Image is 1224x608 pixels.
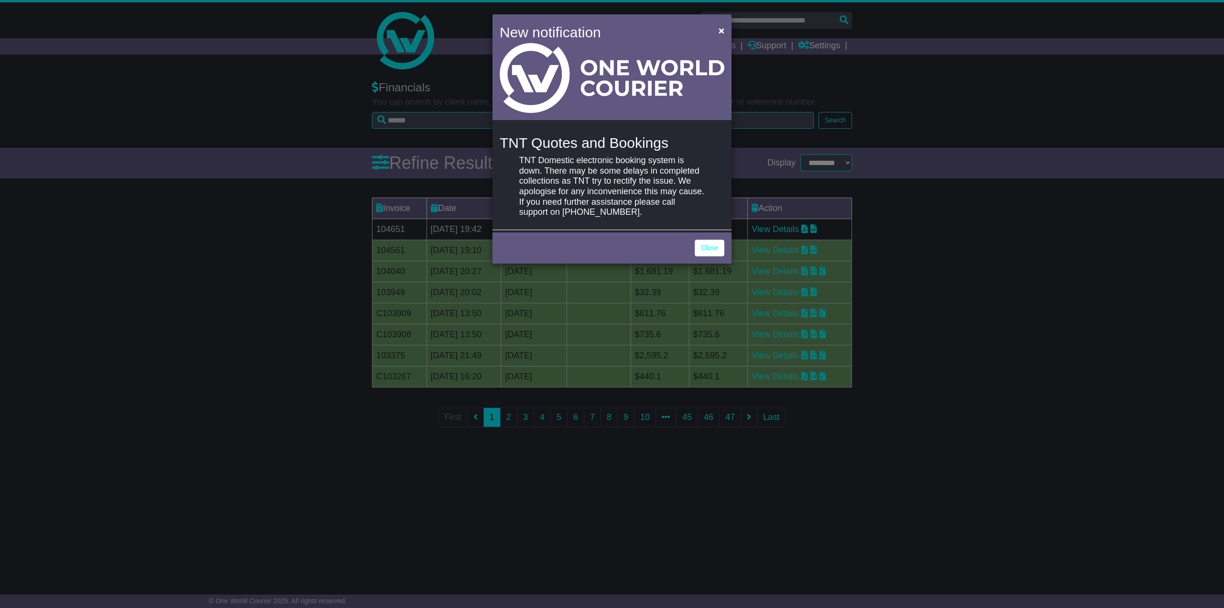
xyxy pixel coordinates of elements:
p: TNT Domestic electronic booking system is down. There may be some delays in completed collections... [519,155,705,218]
h4: New notification [500,22,705,43]
span: × [719,25,724,36]
h4: TNT Quotes and Bookings [500,135,724,151]
a: Close [695,240,724,256]
img: Light [500,43,724,113]
button: Close [714,21,729,40]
